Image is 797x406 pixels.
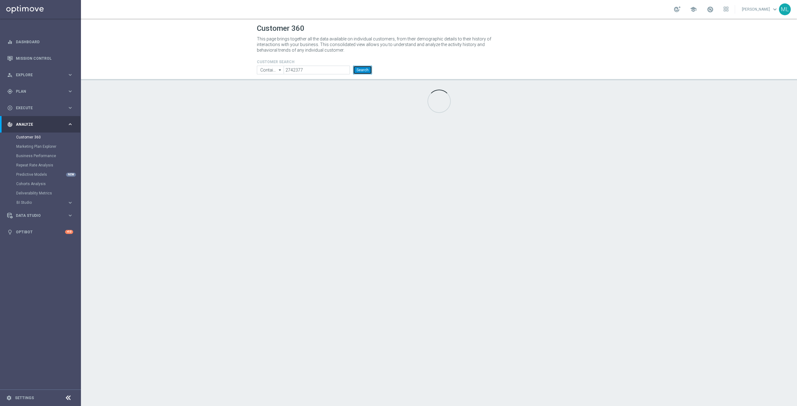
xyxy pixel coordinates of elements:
div: Repeat Rate Analysis [16,161,80,170]
a: Cohorts Analysis [16,181,65,186]
i: equalizer [7,39,13,45]
div: Optibot [7,224,73,240]
button: lightbulb Optibot +10 [7,230,73,235]
a: Marketing Plan Explorer [16,144,65,149]
span: Explore [16,73,67,77]
div: Dashboard [7,34,73,50]
i: keyboard_arrow_right [67,121,73,127]
div: Execute [7,105,67,111]
a: [PERSON_NAME]keyboard_arrow_down [741,5,779,14]
button: BI Studio keyboard_arrow_right [16,200,73,205]
i: track_changes [7,122,13,127]
div: Deliverability Metrics [16,189,80,198]
span: Data Studio [16,214,67,217]
div: ML [779,3,791,15]
a: Optibot [16,224,65,240]
a: Dashboard [16,34,73,50]
h4: CUSTOMER SEARCH [257,60,372,64]
div: Marketing Plan Explorer [16,142,80,151]
div: Data Studio [7,213,67,218]
i: keyboard_arrow_right [67,72,73,78]
a: Deliverability Metrics [16,191,65,196]
h1: Customer 360 [257,24,621,33]
i: play_circle_outline [7,105,13,111]
div: BI Studio [17,201,67,204]
a: Repeat Rate Analysis [16,163,65,168]
span: Analyze [16,123,67,126]
a: Mission Control [16,50,73,67]
i: keyboard_arrow_right [67,105,73,111]
i: keyboard_arrow_right [67,200,73,206]
button: gps_fixed Plan keyboard_arrow_right [7,89,73,94]
div: Business Performance [16,151,80,161]
div: Explore [7,72,67,78]
div: Predictive Models [16,170,80,179]
i: person_search [7,72,13,78]
span: BI Studio [17,201,61,204]
i: settings [6,395,12,401]
button: person_search Explore keyboard_arrow_right [7,72,73,77]
div: BI Studio [16,198,80,207]
div: Mission Control [7,50,73,67]
div: Analyze [7,122,67,127]
button: track_changes Analyze keyboard_arrow_right [7,122,73,127]
i: keyboard_arrow_right [67,88,73,94]
p: This page brings together all the data available on individual customers, from their demographic ... [257,36,497,53]
div: Plan [7,89,67,94]
span: school [690,6,697,13]
div: Customer 360 [16,133,80,142]
div: Cohorts Analysis [16,179,80,189]
button: Data Studio keyboard_arrow_right [7,213,73,218]
input: Contains [257,66,284,74]
i: gps_fixed [7,89,13,94]
div: +10 [65,230,73,234]
a: Predictive Models [16,172,65,177]
i: lightbulb [7,229,13,235]
a: Settings [15,396,34,400]
button: Search [353,66,372,74]
i: keyboard_arrow_right [67,212,73,218]
span: Plan [16,90,67,93]
span: Execute [16,106,67,110]
button: equalizer Dashboard [7,40,73,44]
a: Business Performance [16,153,65,158]
button: play_circle_outline Execute keyboard_arrow_right [7,105,73,110]
input: Enter CID, Email, name or phone [284,66,350,74]
span: keyboard_arrow_down [771,6,778,13]
a: Customer 360 [16,135,65,140]
button: Mission Control [7,56,73,61]
i: arrow_drop_down [277,66,283,74]
div: NEW [66,173,76,177]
